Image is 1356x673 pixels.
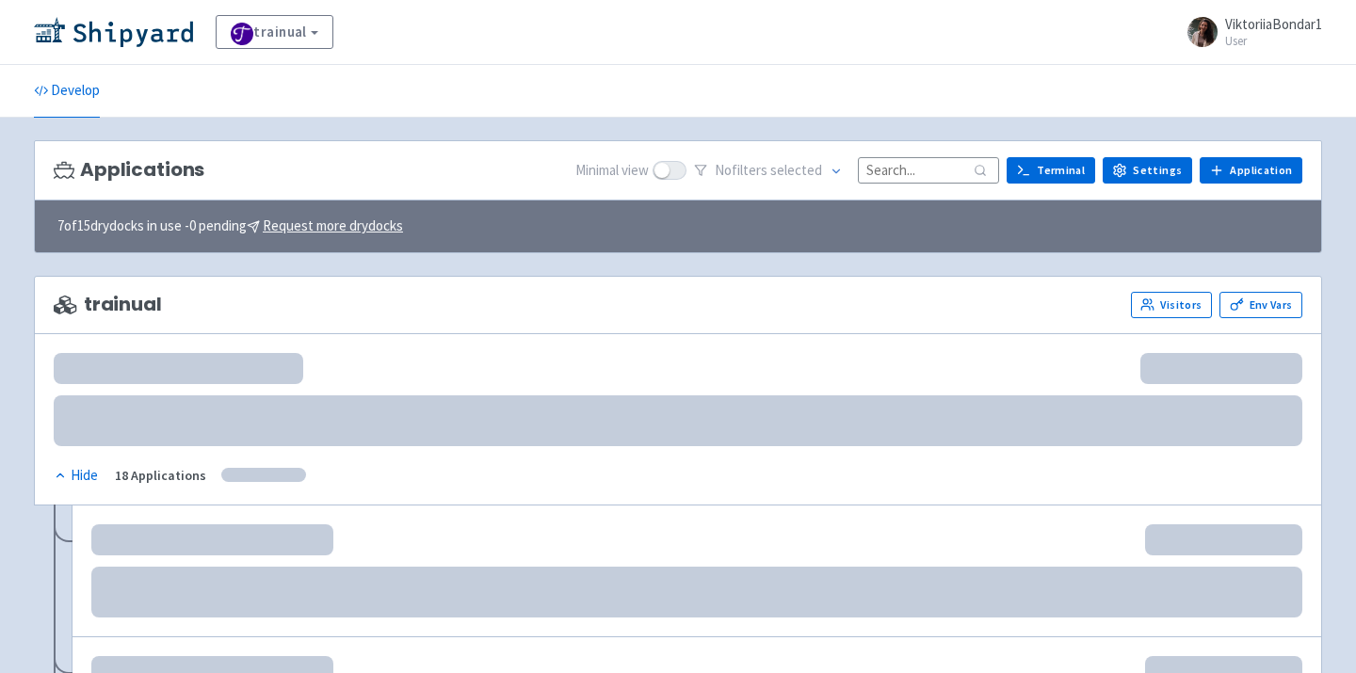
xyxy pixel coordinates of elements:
span: trainual [54,294,162,315]
a: Env Vars [1219,292,1302,318]
img: Shipyard logo [34,17,193,47]
span: 7 of 15 drydocks in use - 0 pending [57,216,403,237]
a: trainual [216,15,333,49]
span: No filter s [715,160,822,182]
div: 18 Applications [115,465,206,487]
u: Request more drydocks [263,216,403,234]
h3: Applications [54,159,204,181]
a: Develop [34,65,100,118]
span: Minimal view [575,160,649,182]
a: ViktoriiaBondar1 User [1176,17,1322,47]
a: Application [1200,157,1302,184]
a: Settings [1103,157,1192,184]
div: Hide [54,465,98,487]
a: Terminal [1007,157,1095,184]
input: Search... [858,157,999,183]
span: selected [770,161,822,179]
a: Visitors [1131,292,1212,318]
span: ViktoriiaBondar1 [1225,15,1322,33]
small: User [1225,35,1322,47]
button: Hide [54,465,100,487]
